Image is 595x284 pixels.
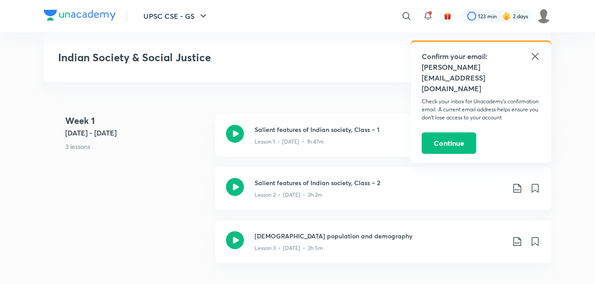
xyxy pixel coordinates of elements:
[255,244,323,252] p: Lesson 3 • [DATE] • 2h 5m
[215,114,551,167] a: Salient features of Indian society, Class – 1Lesson 1 • [DATE] • 1h 47m
[422,97,541,122] p: Check your inbox for Unacademy’s confirmation email. A current email address helps ensure you don...
[255,125,505,134] h3: Salient features of Indian society, Class – 1
[440,9,455,23] button: avatar
[255,178,505,187] h3: Salient features of Indian society, Class – 2
[215,167,551,220] a: Salient features of Indian society, Class – 2Lesson 2 • [DATE] • 2h 2m
[58,51,408,64] h3: Indian Society & Social Justice
[65,114,208,127] h4: Week 1
[422,62,541,94] h5: [PERSON_NAME][EMAIL_ADDRESS][DOMAIN_NAME]
[44,10,116,21] img: Company Logo
[255,231,505,241] h3: [DEMOGRAPHIC_DATA] population and demography
[422,132,476,154] button: Continue
[255,191,323,199] p: Lesson 2 • [DATE] • 2h 2m
[422,51,541,62] h5: Confirm your email:
[444,12,452,20] img: avatar
[138,7,214,25] button: UPSC CSE - GS
[65,127,208,138] h5: [DATE] - [DATE]
[255,138,324,146] p: Lesson 1 • [DATE] • 1h 47m
[502,12,511,21] img: streak
[65,142,208,151] p: 3 lessons
[536,8,551,24] img: LEKHA
[44,10,116,23] a: Company Logo
[215,220,551,274] a: [DEMOGRAPHIC_DATA] population and demographyLesson 3 • [DATE] • 2h 5m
